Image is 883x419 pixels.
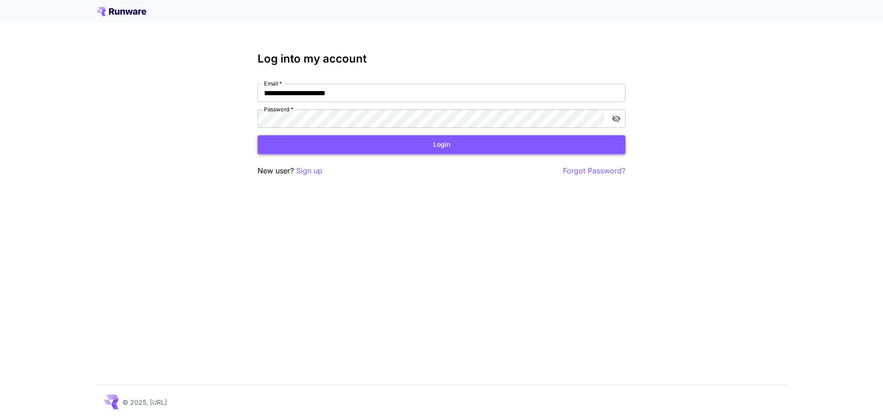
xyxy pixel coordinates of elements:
[122,397,167,407] p: © 2025, [URL]
[296,165,322,177] button: Sign up
[563,165,625,177] button: Forgot Password?
[258,165,322,177] p: New user?
[264,105,293,113] label: Password
[608,110,625,127] button: toggle password visibility
[258,52,625,65] h3: Log into my account
[264,80,282,87] label: Email
[258,135,625,154] button: Login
